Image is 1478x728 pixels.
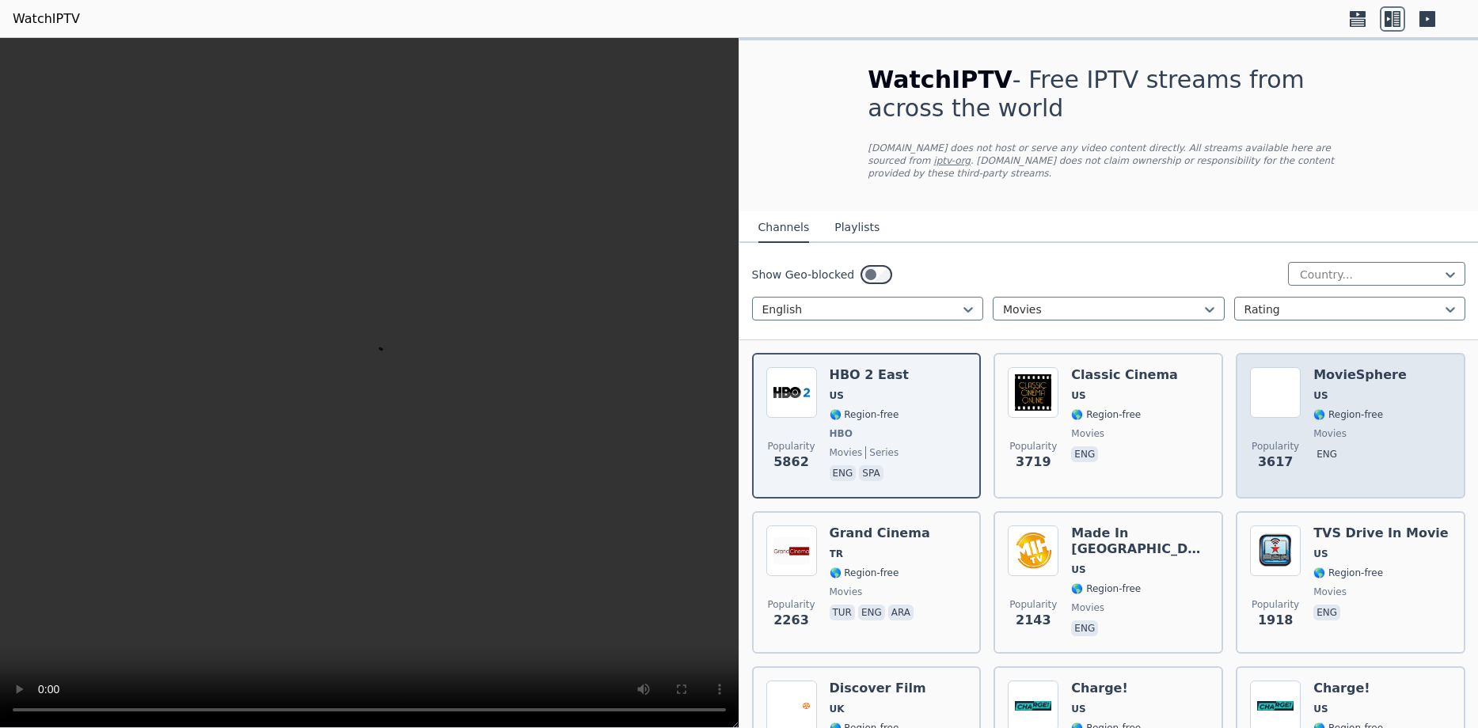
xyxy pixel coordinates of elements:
[1071,367,1178,383] h6: Classic Cinema
[868,142,1349,180] p: [DOMAIN_NAME] does not host or serve any video content directly. All streams available here are s...
[1071,427,1104,440] span: movies
[773,453,809,472] span: 5862
[1016,611,1051,630] span: 2143
[1071,389,1085,402] span: US
[1313,427,1347,440] span: movies
[758,213,810,243] button: Channels
[830,681,926,696] h6: Discover Film
[1071,703,1085,715] span: US
[830,446,863,459] span: movies
[1071,620,1098,636] p: eng
[830,548,843,560] span: TR
[1250,367,1301,418] img: MovieSphere
[1313,605,1340,620] p: eng
[888,605,914,620] p: ara
[1071,601,1104,614] span: movies
[830,408,899,421] span: 🌎 Region-free
[933,155,971,166] a: iptv-org
[1313,586,1347,598] span: movies
[1252,440,1299,453] span: Popularity
[830,367,909,383] h6: HBO 2 East
[1258,453,1294,472] span: 3617
[1071,582,1141,595] span: 🌎 Region-free
[859,465,883,481] p: spa
[830,389,844,402] span: US
[865,446,899,459] span: series
[830,525,930,541] h6: Grand Cinema
[1313,367,1407,383] h6: MovieSphere
[830,586,863,598] span: movies
[767,598,815,611] span: Popularity
[1016,453,1051,472] span: 3719
[1071,563,1085,576] span: US
[1313,525,1449,541] h6: TVS Drive In Movie
[1071,525,1209,557] h6: Made In [GEOGRAPHIC_DATA]
[1252,598,1299,611] span: Popularity
[773,611,809,630] span: 2263
[1008,525,1058,576] img: Made In Hollywood
[13,9,80,28] a: WatchIPTV
[1250,525,1301,576] img: TVS Drive In Movie
[858,605,885,620] p: eng
[830,567,899,579] span: 🌎 Region-free
[767,440,815,453] span: Popularity
[1313,446,1340,462] p: eng
[1009,440,1057,453] span: Popularity
[830,465,857,481] p: eng
[1258,611,1294,630] span: 1918
[766,525,817,576] img: Grand Cinema
[868,66,1013,93] span: WatchIPTV
[834,213,880,243] button: Playlists
[1313,567,1383,579] span: 🌎 Region-free
[1009,598,1057,611] span: Popularity
[830,703,845,715] span: UK
[1071,681,1141,696] h6: Charge!
[1071,446,1098,462] p: eng
[766,367,817,418] img: HBO 2 East
[1313,389,1328,402] span: US
[1008,367,1058,418] img: Classic Cinema
[752,267,855,282] label: Show Geo-blocked
[1313,681,1383,696] h6: Charge!
[1071,408,1141,421] span: 🌎 Region-free
[830,427,853,440] span: HBO
[1313,548,1328,560] span: US
[1313,408,1383,421] span: 🌎 Region-free
[1313,703,1328,715] span: US
[830,605,855,620] p: tur
[868,66,1349,123] h1: - Free IPTV streams from across the world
